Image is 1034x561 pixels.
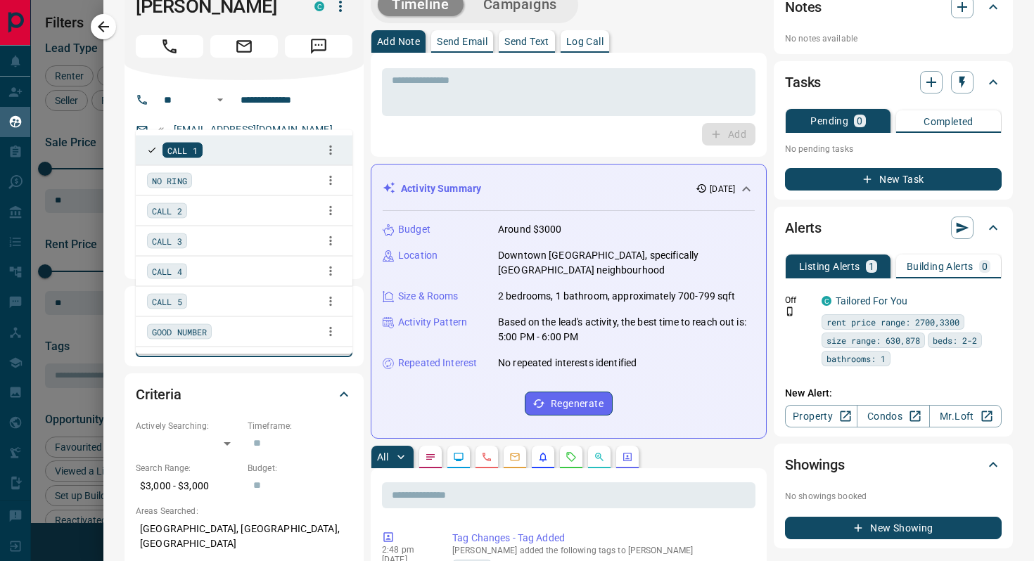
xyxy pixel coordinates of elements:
[452,546,750,555] p: [PERSON_NAME] added the following tags to [PERSON_NAME]
[498,222,562,237] p: Around $3000
[509,451,521,463] svg: Emails
[566,37,604,46] p: Log Call
[136,35,203,58] span: Call
[498,289,736,304] p: 2 bedrooms, 1 bathroom, approximately 700-799 sqft
[785,138,1002,160] p: No pending tasks
[933,333,977,347] span: beds: 2-2
[826,315,959,329] span: rent price range: 2700,3300
[248,462,352,475] p: Budget:
[710,183,735,195] p: [DATE]
[622,451,633,463] svg: Agent Actions
[152,294,182,308] span: CALL 5
[826,352,886,366] span: bathrooms: 1
[869,262,874,271] p: 1
[314,1,324,11] div: condos.ca
[377,452,388,462] p: All
[785,490,1002,503] p: No showings booked
[136,378,352,411] div: Criteria
[785,307,795,316] svg: Push Notification Only
[136,505,352,517] p: Areas Searched:
[857,116,862,126] p: 0
[498,315,755,344] p: Based on the lead's activity, the best time to reach out is: 5:00 PM - 6:00 PM
[785,517,1002,539] button: New Showing
[382,545,431,555] p: 2:48 pm
[785,217,822,239] h2: Alerts
[136,383,181,406] h2: Criteria
[857,405,929,427] a: Condos
[504,37,549,46] p: Send Text
[452,531,750,546] p: Tag Changes - Tag Added
[248,420,352,432] p: Timeframe:
[210,35,278,58] span: Email
[785,65,1002,99] div: Tasks
[398,315,467,330] p: Activity Pattern
[212,91,229,108] button: Open
[167,143,198,157] span: CALL 1
[785,71,821,93] h2: Tasks
[398,289,459,304] p: Size & Rooms
[826,333,920,347] span: size range: 630,878
[152,324,207,338] span: GOOD NUMBER
[799,262,860,271] p: Listing Alerts
[785,211,1002,245] div: Alerts
[398,356,477,370] p: Repeated Interest
[383,176,755,202] div: Activity Summary[DATE]
[810,116,848,126] p: Pending
[566,451,577,463] svg: Requests
[152,203,182,217] span: CALL 2
[154,125,164,135] svg: Email Verified
[785,168,1002,191] button: New Task
[907,262,974,271] p: Building Alerts
[136,517,352,555] p: [GEOGRAPHIC_DATA], [GEOGRAPHIC_DATA], [GEOGRAPHIC_DATA]
[785,448,1002,482] div: Showings
[401,181,481,196] p: Activity Summary
[174,124,333,135] a: [EMAIL_ADDRESS][DOMAIN_NAME]
[398,222,430,237] p: Budget
[785,294,813,307] p: Off
[785,32,1002,45] p: No notes available
[136,420,241,432] p: Actively Searching:
[437,37,487,46] p: Send Email
[398,248,438,263] p: Location
[453,451,464,463] svg: Lead Browsing Activity
[136,462,241,475] p: Search Range:
[136,475,241,498] p: $3,000 - $3,000
[498,248,755,278] p: Downtown [GEOGRAPHIC_DATA], specifically [GEOGRAPHIC_DATA] neighbourhood
[152,233,182,247] span: CALL 3
[152,173,187,187] span: NO RING
[425,451,436,463] svg: Notes
[982,262,988,271] p: 0
[594,451,605,463] svg: Opportunities
[525,392,613,415] button: Regenerate
[537,451,549,463] svg: Listing Alerts
[377,37,420,46] p: Add Note
[285,35,352,58] span: Message
[498,356,637,370] p: No repeated interests identified
[481,451,492,463] svg: Calls
[785,453,845,476] h2: Showings
[785,386,1002,401] p: New Alert:
[328,335,347,355] button: Close
[836,295,907,307] a: Tailored For You
[929,405,1002,427] a: Mr.Loft
[924,117,974,127] p: Completed
[152,264,182,278] span: CALL 4
[822,296,831,306] div: condos.ca
[785,405,857,427] a: Property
